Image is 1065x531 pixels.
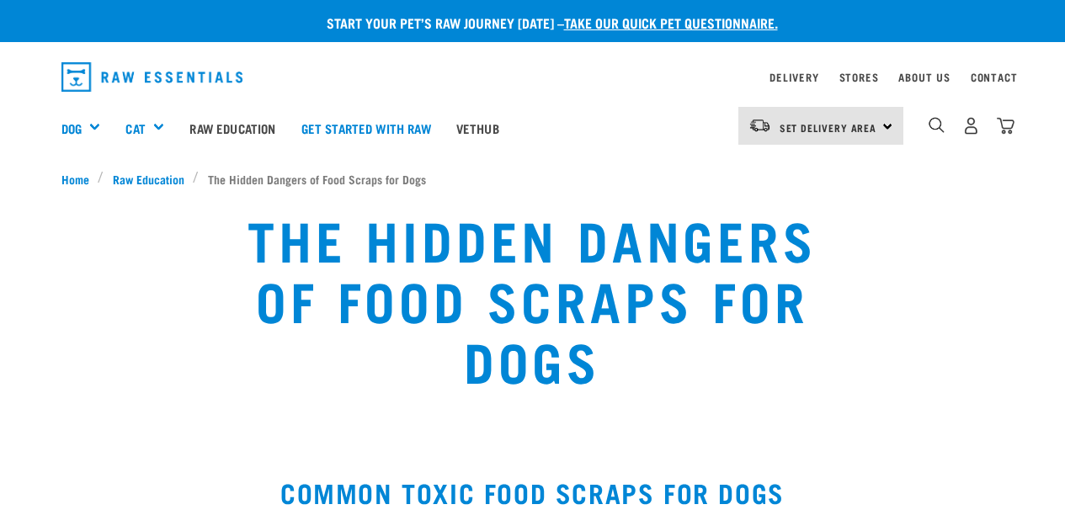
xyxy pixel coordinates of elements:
[769,74,818,80] a: Delivery
[780,125,877,130] span: Set Delivery Area
[61,170,1004,188] nav: breadcrumbs
[962,117,980,135] img: user.png
[997,117,1014,135] img: home-icon@2x.png
[929,117,945,133] img: home-icon-1@2x.png
[61,170,89,188] span: Home
[61,62,243,92] img: Raw Essentials Logo
[177,94,288,162] a: Raw Education
[104,170,193,188] a: Raw Education
[289,94,444,162] a: Get started with Raw
[61,119,82,138] a: Dog
[48,56,1018,98] nav: dropdown navigation
[748,118,771,133] img: van-moving.png
[971,74,1018,80] a: Contact
[125,119,145,138] a: Cat
[208,208,857,390] h1: The Hidden Dangers of Food Scraps for Dogs
[113,170,184,188] span: Raw Education
[61,477,1004,507] h2: Common Toxic Food Scraps for Dogs
[839,74,879,80] a: Stores
[564,19,778,26] a: take our quick pet questionnaire.
[61,170,99,188] a: Home
[898,74,950,80] a: About Us
[444,94,512,162] a: Vethub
